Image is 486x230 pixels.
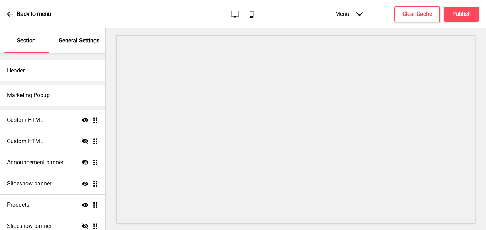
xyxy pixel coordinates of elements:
[7,201,29,209] h4: Products
[452,10,471,18] h4: Publish
[7,222,51,230] h4: Slideshow banner
[17,37,36,45] p: Section
[444,7,479,22] button: Publish
[7,67,25,75] h4: Header
[17,10,51,18] p: Back to menu
[402,10,432,18] h4: Clear Cache
[7,92,50,99] h4: Marketing Popup
[7,159,63,166] h4: Announcement banner
[328,4,370,24] div: Menu
[7,5,51,24] a: Back to menu
[394,6,440,22] button: Clear Cache
[7,137,43,145] h4: Custom HTML
[7,116,43,124] h4: Custom HTML
[7,180,51,188] h4: Slideshow banner
[59,37,99,45] p: General Settings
